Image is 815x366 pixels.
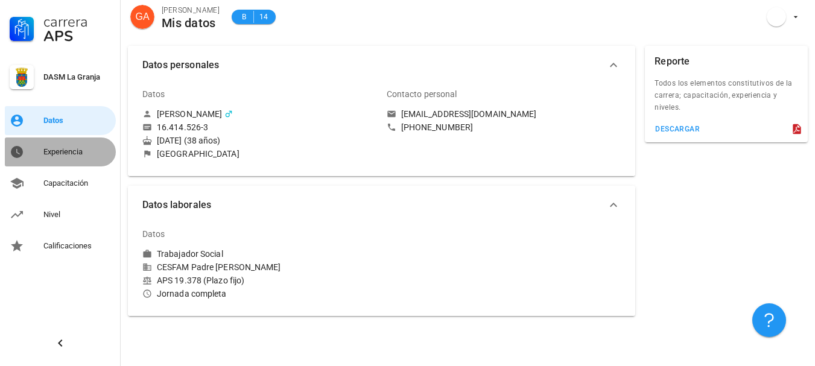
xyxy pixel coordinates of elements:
button: Datos personales [128,46,635,84]
div: Todos los elementos constitutivos de la carrera; capacitación, experiencia y niveles. [645,77,808,121]
div: Mis datos [162,16,220,30]
div: Datos [43,116,111,125]
a: Calificaciones [5,232,116,260]
div: avatar [130,5,154,29]
button: avatar [759,6,805,28]
a: Capacitación [5,169,116,198]
div: Carrera [43,14,111,29]
div: descargar [655,125,700,133]
div: Experiencia [43,147,111,157]
div: [PHONE_NUMBER] [401,122,473,133]
button: descargar [650,121,705,137]
div: Contacto personal [387,80,457,109]
span: 14 [259,11,268,23]
span: GA [135,5,149,29]
a: Experiencia [5,137,116,166]
div: APS 19.378 (Plazo fijo) [142,275,377,286]
span: Datos laborales [142,197,606,213]
div: Capacitación [43,178,111,188]
div: [GEOGRAPHIC_DATA] [157,148,239,159]
div: Reporte [655,46,690,77]
div: CESFAM Padre [PERSON_NAME] [142,262,377,273]
span: B [239,11,249,23]
span: Datos personales [142,57,606,74]
button: Datos laborales [128,186,635,224]
div: Datos [142,80,165,109]
div: avatar [767,7,786,27]
div: DASM La Granja [43,72,111,82]
div: [PERSON_NAME] [157,109,222,119]
a: Nivel [5,200,116,229]
a: [PHONE_NUMBER] [387,122,621,133]
div: Jornada completa [142,288,377,299]
div: 16.414.526-3 [157,122,208,133]
div: [PERSON_NAME] [162,4,220,16]
div: [DATE] (38 años) [142,135,377,146]
div: Datos [142,219,165,248]
div: Trabajador Social [157,248,223,259]
div: Calificaciones [43,241,111,251]
a: [EMAIL_ADDRESS][DOMAIN_NAME] [387,109,621,119]
div: [EMAIL_ADDRESS][DOMAIN_NAME] [401,109,537,119]
div: APS [43,29,111,43]
a: Datos [5,106,116,135]
div: Nivel [43,210,111,219]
